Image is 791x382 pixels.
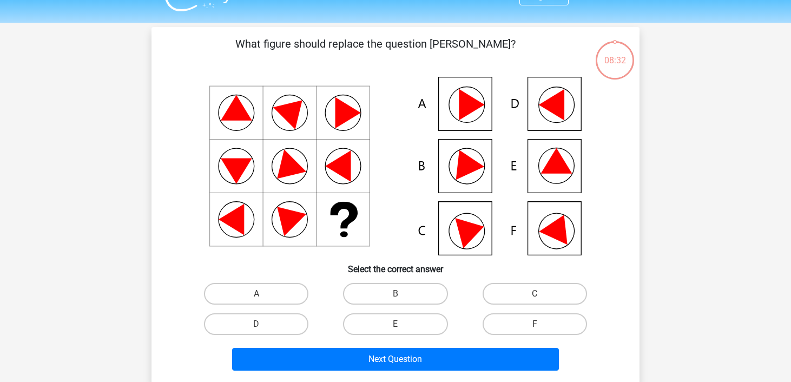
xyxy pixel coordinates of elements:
[595,40,635,67] div: 08:32
[232,348,559,371] button: Next Question
[169,36,582,68] p: What figure should replace the question [PERSON_NAME]?
[204,313,308,335] label: D
[343,313,447,335] label: E
[343,283,447,305] label: B
[483,313,587,335] label: F
[204,283,308,305] label: A
[483,283,587,305] label: C
[169,255,622,274] h6: Select the correct answer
